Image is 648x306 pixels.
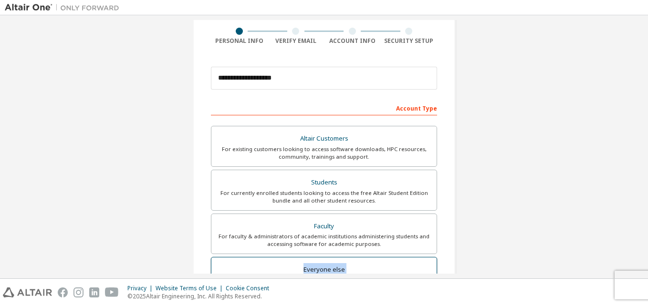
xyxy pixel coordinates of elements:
[105,287,119,297] img: youtube.svg
[324,37,381,45] div: Account Info
[127,292,275,300] p: © 2025 Altair Engineering, Inc. All Rights Reserved.
[217,263,431,276] div: Everyone else
[211,37,268,45] div: Personal Info
[217,145,431,161] div: For existing customers looking to access software downloads, HPC resources, community, trainings ...
[217,233,431,248] div: For faculty & administrators of academic institutions administering students and accessing softwa...
[156,285,226,292] div: Website Terms of Use
[217,132,431,145] div: Altair Customers
[217,220,431,233] div: Faculty
[73,287,84,297] img: instagram.svg
[217,189,431,204] div: For currently enrolled students looking to access the free Altair Student Edition bundle and all ...
[58,287,68,297] img: facebook.svg
[89,287,99,297] img: linkedin.svg
[381,37,438,45] div: Security Setup
[127,285,156,292] div: Privacy
[5,3,124,12] img: Altair One
[211,100,437,115] div: Account Type
[268,37,324,45] div: Verify Email
[217,176,431,189] div: Students
[3,287,52,297] img: altair_logo.svg
[226,285,275,292] div: Cookie Consent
